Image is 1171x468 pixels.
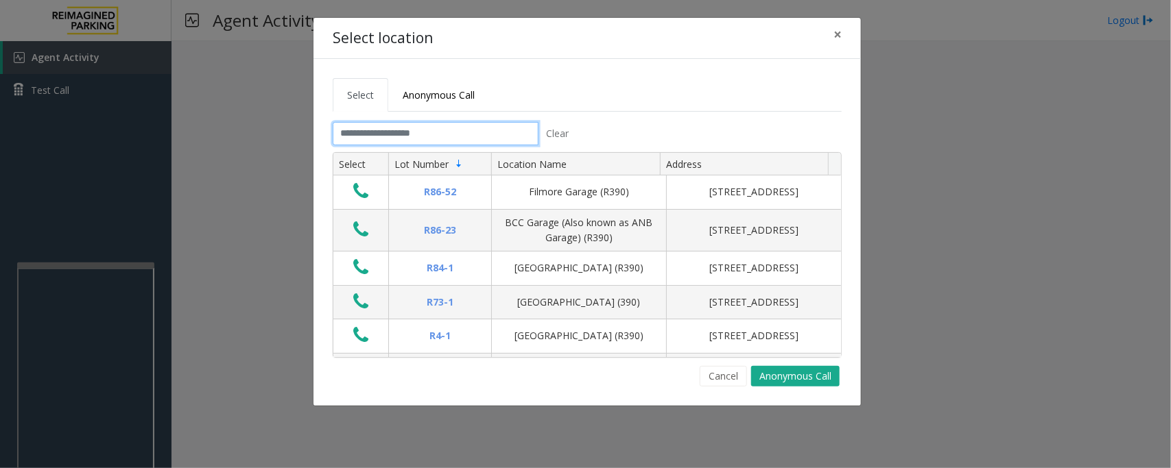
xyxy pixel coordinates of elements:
div: [GEOGRAPHIC_DATA] (R390) [500,260,658,275]
button: Cancel [700,366,747,386]
div: [STREET_ADDRESS] [675,295,833,310]
th: Select [333,153,388,176]
h4: Select location [333,27,433,49]
div: R86-23 [397,223,483,238]
button: Close [824,18,851,51]
div: [STREET_ADDRESS] [675,328,833,343]
span: Address [666,158,702,171]
div: BCC Garage (Also known as ANB Garage) (R390) [500,215,658,246]
div: Filmore Garage (R390) [500,184,658,199]
div: R73-1 [397,295,483,310]
button: Anonymous Call [751,366,840,386]
div: Data table [333,153,841,357]
div: [STREET_ADDRESS] [675,184,833,199]
button: Clear [539,122,577,145]
div: R86-52 [397,184,483,199]
div: [GEOGRAPHIC_DATA] (R390) [500,328,658,343]
span: × [833,25,842,44]
div: [STREET_ADDRESS] [675,223,833,238]
div: [STREET_ADDRESS] [675,260,833,275]
ul: Tabs [333,78,842,112]
span: Select [347,88,374,101]
span: Location Name [497,158,567,171]
span: Anonymous Call [403,88,475,101]
span: Lot Number [394,158,449,171]
div: [GEOGRAPHIC_DATA] (390) [500,295,658,310]
div: R4-1 [397,328,483,343]
span: Sortable [453,158,464,169]
div: R84-1 [397,260,483,275]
